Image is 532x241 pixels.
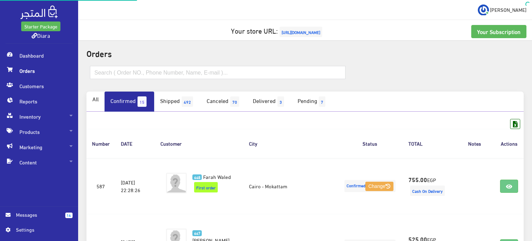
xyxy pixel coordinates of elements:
[344,180,396,192] span: Confirmed
[16,211,60,218] span: Messages
[155,129,243,158] th: Customer
[194,182,218,192] span: First order
[154,92,201,112] a: Shipped492
[20,6,58,19] img: .
[192,230,202,236] span: 647
[192,174,202,180] span: 648
[166,173,187,193] img: avatar.png
[280,27,322,37] span: [URL][DOMAIN_NAME]
[115,129,155,158] th: DATE
[403,158,455,214] td: EGP
[478,4,526,15] a: ... [PERSON_NAME]
[115,158,155,214] td: [DATE] 22:28:26
[86,49,524,58] h2: Orders
[65,213,73,218] span: 14
[90,66,346,79] input: Search ( Order NO., Phone Number, Name, E-mail )...
[337,129,403,158] th: Status
[471,25,526,38] a: Your Subscription
[6,109,73,124] span: Inventory
[410,186,445,196] span: Cash On Delivery
[365,182,393,191] button: Change
[201,92,247,112] a: Canceled70
[6,48,73,63] span: Dashboard
[138,96,147,107] span: 15
[247,92,292,112] a: Delivered3
[86,129,115,158] th: Number
[403,129,455,158] th: TOTAL
[6,211,73,226] a: 14 Messages
[292,92,333,112] a: Pending7
[6,139,73,155] span: Marketing
[182,96,193,107] span: 492
[243,158,337,214] td: Cairo - Mokattam
[408,175,427,184] strong: 755.00
[6,226,73,237] a: Settings
[6,94,73,109] span: Reports
[6,155,73,170] span: Content
[497,193,524,220] iframe: Drift Widget Chat Controller
[6,63,73,78] span: Orders
[478,5,489,16] img: ...
[243,129,337,158] th: City
[21,21,60,31] a: Starter Package
[455,129,494,158] th: Notes
[32,30,50,40] a: Diara
[230,96,239,107] span: 70
[494,129,524,158] th: Actions
[86,92,105,106] a: All
[319,96,325,107] span: 7
[6,78,73,94] span: Customers
[277,96,284,107] span: 3
[203,172,231,181] span: Farah Waled
[6,124,73,139] span: Products
[16,226,67,233] span: Settings
[490,5,526,14] span: [PERSON_NAME]
[105,92,154,112] a: Confirmed15
[192,173,232,180] a: 648 Farah Waled
[231,24,324,37] a: Your store URL:[URL][DOMAIN_NAME]
[86,158,115,214] td: 587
